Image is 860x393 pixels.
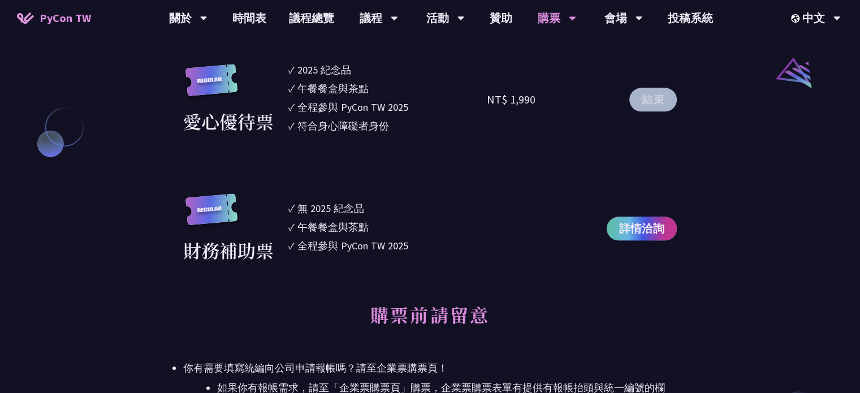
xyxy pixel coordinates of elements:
li: ✓ [288,219,487,235]
div: 愛心優待票 [183,107,274,135]
li: ✓ [288,81,487,96]
a: PyCon TW [6,4,102,32]
li: ✓ [288,201,487,216]
span: 詳情洽詢 [619,220,664,237]
div: 2025 紀念品 [297,62,351,77]
div: 午餐餐盒與茶點 [297,219,369,235]
div: 你有需要填寫統編向公司申請報帳嗎？請至企業票購票頁！ [183,360,677,377]
li: ✓ [288,100,487,115]
img: Locale Icon [791,14,802,23]
img: regular.8f272d9.svg [183,193,240,237]
li: ✓ [288,238,487,253]
div: 符合身心障礙者身份 [297,118,389,133]
span: PyCon TW [40,10,91,27]
li: ✓ [288,62,487,77]
div: 無 2025 紀念品 [297,201,364,216]
img: Home icon of PyCon TW 2025 [17,12,34,24]
a: 詳情洽詢 [607,217,677,240]
button: 結束 [629,88,677,111]
img: regular.8f272d9.svg [183,64,240,107]
li: ✓ [288,118,487,133]
div: 全程參與 PyCon TW 2025 [297,100,408,115]
div: 財務補助票 [183,236,274,264]
div: 全程參與 PyCon TW 2025 [297,238,408,253]
h2: 購票前請留意 [183,292,677,354]
div: NT$ 1,990 [487,91,535,108]
div: 午餐餐盒與茶點 [297,81,369,96]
